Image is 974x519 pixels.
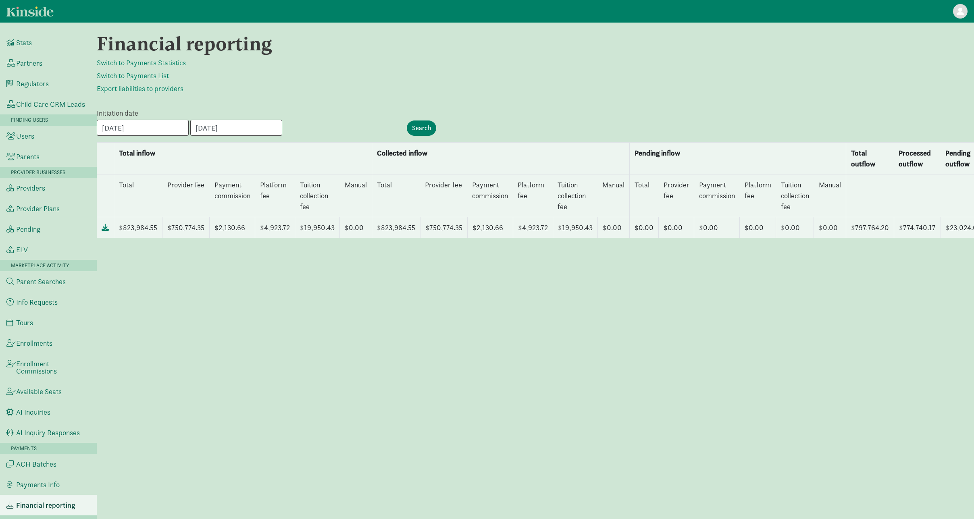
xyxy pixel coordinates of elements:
[11,262,69,269] span: Marketplace Activity
[659,217,694,238] td: $0.00
[97,58,186,67] a: Switch to Payments Statistics
[513,217,553,238] td: $4,923.72
[597,217,630,238] td: $0.00
[630,174,659,217] td: Total
[16,461,56,468] span: ACH Batches
[513,174,553,217] td: Platform fee
[16,299,58,306] span: Info Requests
[407,120,436,136] input: Search
[372,143,630,174] th: Collected inflow
[814,217,846,238] td: $0.00
[553,174,597,217] td: Tuition collection fee
[776,174,814,217] td: Tuition collection fee
[420,174,467,217] td: Provider fee
[814,174,846,217] td: Manual
[340,217,372,238] td: $0.00
[846,143,894,174] th: Total outflow
[295,174,340,217] td: Tuition collection fee
[16,340,52,347] span: Enrollments
[694,174,740,217] td: Payment commission
[210,174,255,217] td: Payment commission
[16,319,33,326] span: Tours
[255,174,295,217] td: Platform fee
[776,217,814,238] td: $0.00
[97,32,605,55] h2: Financial reporting
[16,205,60,212] span: Provider Plans
[467,174,513,217] td: Payment commission
[114,174,162,217] td: Total
[630,217,659,238] td: $0.00
[894,217,941,238] td: $774,740.17
[16,101,85,108] span: Child Care CRM Leads
[467,217,513,238] td: $2,130.66
[16,39,32,46] span: Stats
[340,174,372,217] td: Manual
[16,133,34,140] span: Users
[97,71,169,80] a: Switch to Payments List
[659,174,694,217] td: Provider fee
[11,169,65,176] span: Provider Businesses
[11,445,37,452] span: Payments
[16,246,28,253] span: ELV
[97,108,138,118] label: Initiation date
[114,143,372,174] th: Total inflow
[16,153,40,160] span: Parents
[11,116,48,123] span: Finding Users
[16,60,42,67] span: Partners
[597,174,630,217] td: Manual
[16,360,90,375] span: Enrollment Commissions
[553,217,597,238] td: $19,950.43
[255,217,295,238] td: $4,923.72
[210,217,255,238] td: $2,130.66
[630,143,846,174] th: Pending inflow
[846,217,894,238] td: $797,764.20
[16,80,49,87] span: Regulators
[694,217,740,238] td: $0.00
[162,174,210,217] td: Provider fee
[16,388,62,395] span: Available Seats
[934,480,974,519] iframe: Chat Widget
[16,502,75,509] span: Financial reporting
[16,429,80,436] span: AI Inquiry Responses
[295,217,340,238] td: $19,950.43
[162,217,210,238] td: $750,774.35
[16,278,66,285] span: Parent Searches
[372,174,420,217] td: Total
[16,185,45,192] span: Providers
[372,217,420,238] td: $823,984.55
[894,143,941,174] th: Processed outflow
[740,174,776,217] td: Platform fee
[114,217,162,238] td: $823,984.55
[740,217,776,238] td: $0.00
[16,481,60,488] span: Payments Info
[16,226,40,233] span: Pending
[97,84,183,93] a: Export liabilities to providers
[16,409,50,416] span: AI Inquiries
[420,217,467,238] td: $750,774.35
